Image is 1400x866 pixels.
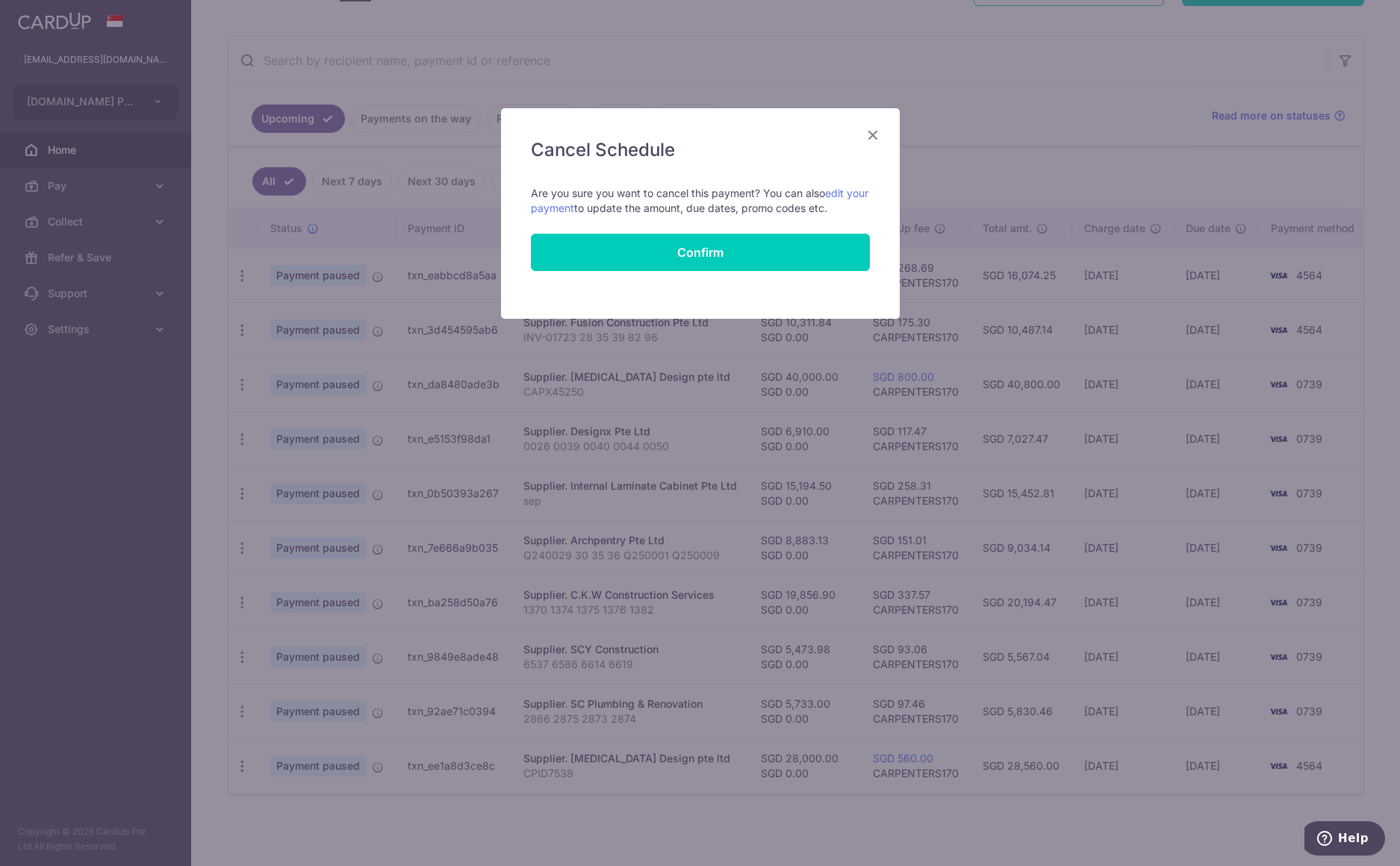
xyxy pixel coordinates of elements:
h5: Cancel Schedule [531,138,870,162]
button: Close [864,126,882,144]
p: Are you sure you want to cancel this payment? You can also to update the amount, due dates, promo... [531,186,870,216]
iframe: Opens a widget where you can find more information [1304,821,1385,859]
button: Confirm [531,234,870,271]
